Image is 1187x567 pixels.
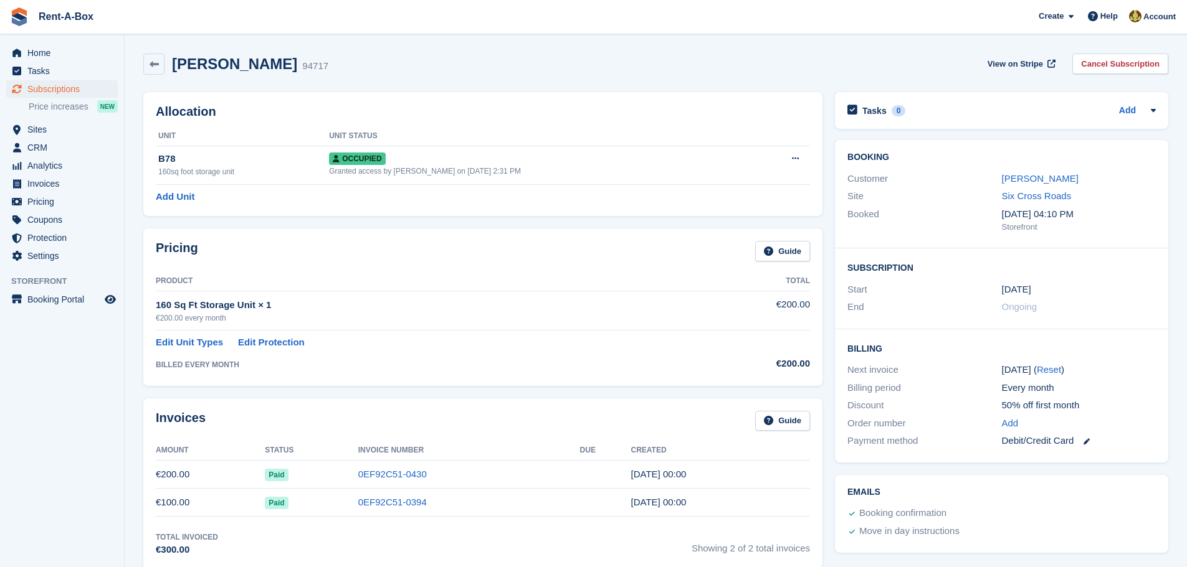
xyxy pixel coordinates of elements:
[983,54,1058,74] a: View on Stripe
[6,247,118,265] a: menu
[847,487,1156,497] h2: Emails
[1002,173,1079,184] a: [PERSON_NAME]
[6,80,118,98] a: menu
[156,359,689,370] div: BILLED EVERY MONTH
[158,152,329,166] div: B78
[631,469,686,479] time: 2025-08-16 23:00:46 UTC
[847,172,1001,186] div: Customer
[631,497,686,507] time: 2025-07-16 23:00:04 UTC
[847,207,1001,233] div: Booked
[689,291,810,330] td: €200.00
[29,101,88,113] span: Price increases
[358,441,580,461] th: Invoice Number
[988,58,1043,70] span: View on Stripe
[692,532,810,557] span: Showing 2 of 2 total invoices
[847,434,1001,448] div: Payment method
[158,166,329,177] div: 160sq foot storage unit
[265,441,358,461] th: Status
[859,506,946,521] div: Booking confirmation
[689,271,810,291] th: Total
[1002,434,1156,448] div: Debit/Credit Card
[27,193,102,210] span: Pricing
[6,139,118,156] a: menu
[156,335,223,350] a: Edit Unit Types
[27,44,102,62] span: Home
[97,100,118,113] div: NEW
[859,524,960,539] div: Move in day instructions
[1002,301,1037,312] span: Ongoing
[27,211,102,228] span: Coupons
[156,190,194,204] a: Add Unit
[1129,10,1142,22] img: Mairead Collins
[27,62,102,80] span: Tasks
[1002,381,1156,395] div: Every month
[156,489,265,517] td: €100.00
[156,105,810,119] h2: Allocation
[6,211,118,228] a: menu
[34,6,98,27] a: Rent-A-Box
[1002,207,1156,222] div: [DATE] 04:10 PM
[1143,11,1176,23] span: Account
[27,175,102,192] span: Invoices
[358,469,427,479] a: 0EF92C51-0430
[1072,54,1168,74] a: Cancel Subscription
[6,193,118,210] a: menu
[755,411,810,431] a: Guide
[862,105,887,116] h2: Tasks
[6,229,118,246] a: menu
[156,312,689,324] div: €200.00 every month
[156,241,198,261] h2: Pricing
[1100,10,1118,22] span: Help
[847,381,1001,395] div: Billing period
[156,271,689,291] th: Product
[156,126,329,146] th: Unit
[847,152,1156,162] h2: Booking
[27,80,102,98] span: Subscriptions
[6,175,118,192] a: menu
[1002,221,1156,233] div: Storefront
[631,441,810,461] th: Created
[156,461,265,489] td: €200.00
[847,189,1001,204] div: Site
[329,166,752,177] div: Granted access by [PERSON_NAME] on [DATE] 2:31 PM
[172,55,297,72] h2: [PERSON_NAME]
[847,300,1001,314] div: End
[156,532,218,543] div: Total Invoiced
[238,335,305,350] a: Edit Protection
[6,157,118,174] a: menu
[302,59,328,73] div: 94717
[27,121,102,138] span: Sites
[329,126,752,146] th: Unit Status
[329,152,385,165] span: Occupied
[847,283,1001,297] div: Start
[27,291,102,308] span: Booking Portal
[265,497,288,509] span: Paid
[1002,416,1019,431] a: Add
[11,275,124,288] span: Storefront
[847,342,1156,354] h2: Billing
[156,411,206,431] h2: Invoices
[847,261,1156,273] h2: Subscription
[6,291,118,308] a: menu
[1039,10,1064,22] span: Create
[29,100,118,113] a: Price increases NEW
[103,292,118,307] a: Preview store
[6,121,118,138] a: menu
[27,157,102,174] span: Analytics
[1002,398,1156,413] div: 50% off first month
[892,105,906,116] div: 0
[1119,104,1136,118] a: Add
[580,441,631,461] th: Due
[10,7,29,26] img: stora-icon-8386f47178a22dfd0bd8f6a31ec36ba5ce8667c1dd55bd0f319d3a0aa187defe.svg
[6,62,118,80] a: menu
[27,229,102,246] span: Protection
[755,241,810,261] a: Guide
[1002,190,1072,201] a: Six Cross Roads
[358,497,427,507] a: 0EF92C51-0394
[847,363,1001,377] div: Next invoice
[1037,364,1061,375] a: Reset
[27,139,102,156] span: CRM
[689,357,810,371] div: €200.00
[156,441,265,461] th: Amount
[1002,283,1031,297] time: 2025-07-16 23:00:00 UTC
